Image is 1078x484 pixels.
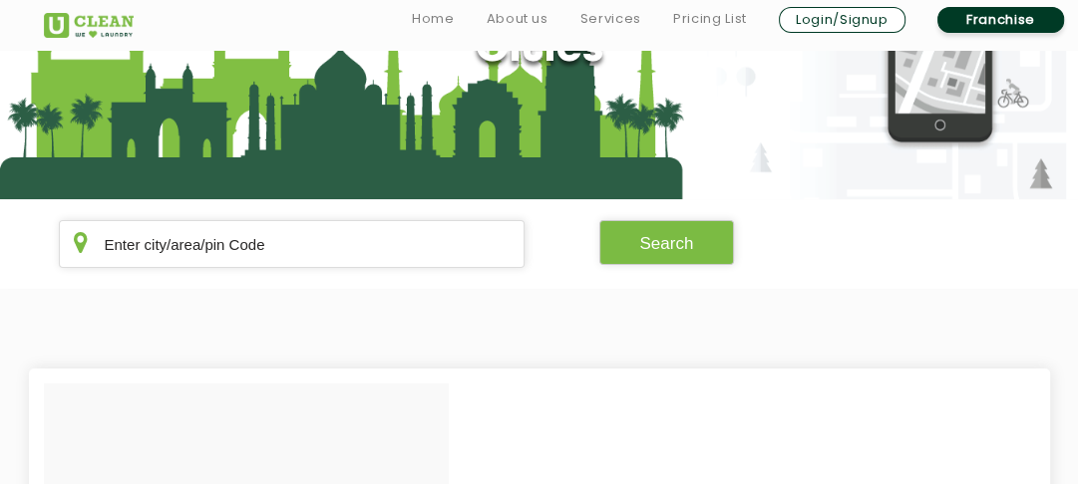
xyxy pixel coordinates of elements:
[599,220,735,265] button: Search
[486,7,547,31] a: About us
[580,7,641,31] a: Services
[475,25,603,76] h1: Cities
[44,13,134,38] img: UClean Laundry and Dry Cleaning
[412,7,455,31] a: Home
[673,7,747,31] a: Pricing List
[937,7,1064,33] a: Franchise
[779,7,905,33] a: Login/Signup
[59,220,525,268] input: Enter city/area/pin Code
